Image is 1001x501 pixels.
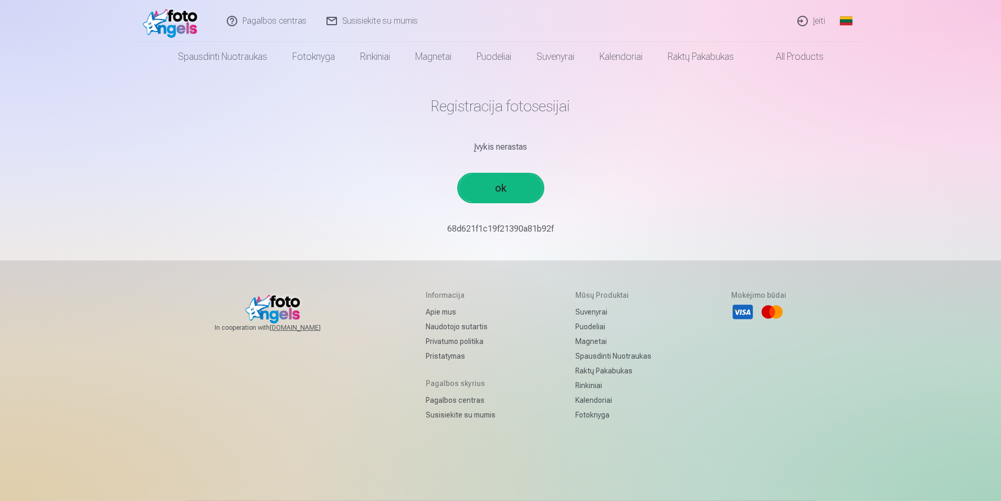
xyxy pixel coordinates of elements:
[165,42,280,71] a: Spausdinti nuotraukas
[426,378,496,389] h5: Pagalbos skyrius
[575,334,651,349] a: Magnetai
[575,393,651,408] a: Kalendoriai
[655,42,746,71] a: Raktų pakabukas
[459,174,543,202] a: ok
[731,290,786,300] h5: Mokėjimo būdai
[426,408,496,422] a: Susisiekite su mumis
[426,319,496,334] a: Naudotojo sutartis
[587,42,655,71] a: Kalendoriai
[575,363,651,378] a: Raktų pakabukas
[575,290,651,300] h5: Mūsų produktai
[280,42,347,71] a: Fotoknyga
[270,323,346,332] a: [DOMAIN_NAME]
[143,4,203,38] img: /fa2
[575,319,651,334] a: Puodeliai
[575,378,651,393] a: Rinkiniai
[194,97,807,116] h1: Registracija fotosesijai
[426,349,496,363] a: Pristatymas
[731,300,754,323] li: Visa
[575,408,651,422] a: Fotoknyga
[403,42,464,71] a: Magnetai
[426,393,496,408] a: Pagalbos centras
[761,300,784,323] li: Mastercard
[426,290,496,300] h5: Informacija
[524,42,587,71] a: Suvenyrai
[347,42,403,71] a: Rinkiniai
[194,141,807,153] div: Įvykis nerastas
[746,42,836,71] a: All products
[426,305,496,319] a: Apie mus
[464,42,524,71] a: Puodeliai
[575,305,651,319] a: Suvenyrai
[426,334,496,349] a: Privatumo politika
[215,323,346,332] span: In cooperation with
[575,349,651,363] a: Spausdinti nuotraukas
[194,223,807,235] p: 68d621f1c19f21390a81b92f￼￼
